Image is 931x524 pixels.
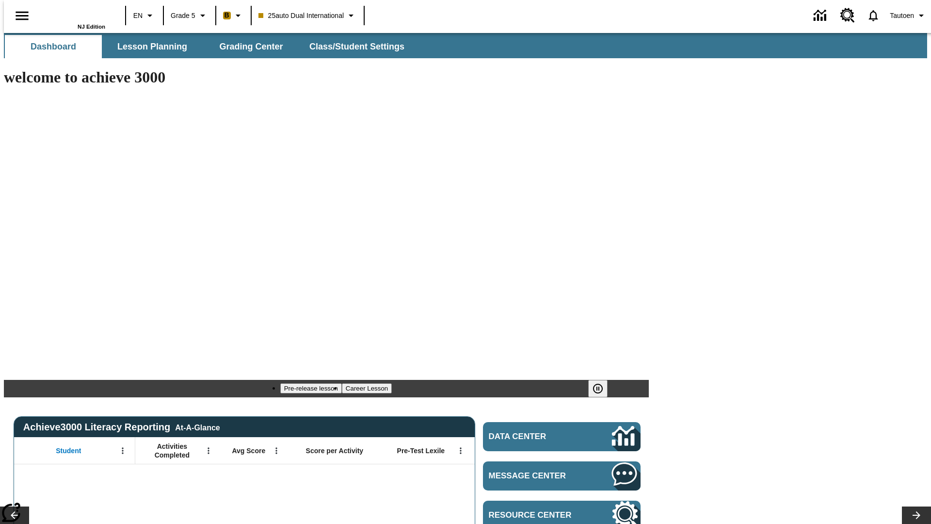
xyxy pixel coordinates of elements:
div: SubNavbar [4,35,413,58]
button: Slide 2 Career Lesson [342,383,392,393]
button: Lesson Planning [104,35,201,58]
span: Achieve3000 Literacy Reporting [23,422,220,433]
div: Pause [588,380,617,397]
button: Grade: Grade 5, Select a grade [167,7,212,24]
span: EN [133,11,143,21]
span: Class/Student Settings [309,41,404,52]
button: Open Menu [201,443,216,458]
button: Language: EN, Select a language [129,7,160,24]
div: SubNavbar [4,33,927,58]
a: Home [42,4,105,24]
span: Avg Score [232,446,265,455]
button: Class: 25auto Dual International, Select your class [255,7,361,24]
span: Score per Activity [306,446,364,455]
button: Open Menu [269,443,284,458]
button: Class/Student Settings [302,35,412,58]
span: Grade 5 [171,11,195,21]
button: Slide 1 Pre-release lesson [280,383,342,393]
span: Pre-Test Lexile [397,446,445,455]
button: Open Menu [453,443,468,458]
h1: welcome to achieve 3000 [4,68,649,86]
a: Data Center [483,422,641,451]
span: Lesson Planning [117,41,187,52]
div: Home [42,3,105,30]
span: Tautoen [890,11,914,21]
a: Notifications [861,3,886,28]
span: NJ Edition [78,24,105,30]
button: Profile/Settings [886,7,931,24]
button: Grading Center [203,35,300,58]
span: Activities Completed [140,442,204,459]
a: Message Center [483,461,641,491]
button: Boost Class color is peach. Change class color [219,7,248,24]
span: Data Center [489,432,579,442]
div: At-A-Glance [175,422,220,432]
span: Message Center [489,471,583,481]
button: Dashboard [5,35,102,58]
a: Resource Center, Will open in new tab [835,2,861,29]
button: Open side menu [8,1,36,30]
span: Grading Center [219,41,283,52]
span: Student [56,446,81,455]
a: Data Center [808,2,835,29]
span: Resource Center [489,510,583,520]
span: Dashboard [31,41,76,52]
button: Lesson carousel, Next [902,507,931,524]
button: Pause [588,380,608,397]
span: 25auto Dual International [258,11,344,21]
span: B [225,9,229,21]
button: Open Menu [115,443,130,458]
